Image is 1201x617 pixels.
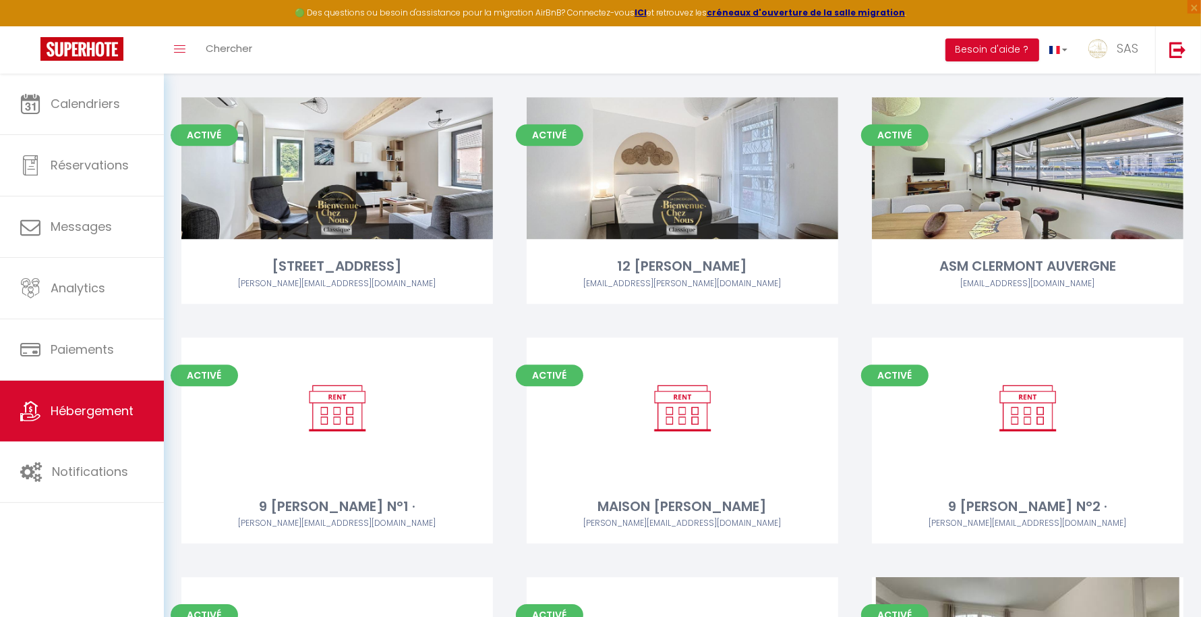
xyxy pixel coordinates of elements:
a: ... SAS [1078,26,1155,74]
span: Analytics [51,279,105,296]
div: Airbnb [872,517,1183,530]
span: Messages [51,218,112,235]
div: ASM CLERMONT AUVERGNE [872,256,1183,277]
div: 9 [PERSON_NAME] N°1 · [181,496,493,517]
span: Activé [516,124,583,146]
img: logout [1169,41,1186,58]
div: Airbnb [181,517,493,530]
a: Chercher [196,26,262,74]
div: Airbnb [181,277,493,290]
span: Notifications [52,463,128,480]
span: Calendriers [51,95,120,112]
div: Airbnb [527,517,838,530]
span: Activé [861,124,929,146]
span: Réservations [51,157,129,173]
span: Activé [516,365,583,386]
span: Chercher [206,41,252,55]
span: Hébergement [51,402,134,419]
span: Activé [171,124,238,146]
a: créneaux d'ouverture de la salle migration [707,7,905,18]
div: MAISON [PERSON_NAME] [527,496,838,517]
div: 12 [PERSON_NAME] [527,256,838,277]
img: Super Booking [40,37,123,61]
img: ... [1088,38,1108,59]
button: Ouvrir le widget de chat LiveChat [11,5,51,46]
a: ICI [635,7,647,18]
button: Besoin d'aide ? [945,38,1039,61]
span: Activé [861,365,929,386]
div: 9 [PERSON_NAME] N°2 · [872,496,1183,517]
div: Airbnb [527,277,838,290]
span: Activé [171,365,238,386]
span: SAS [1117,40,1138,57]
div: Airbnb [872,277,1183,290]
span: Paiements [51,341,114,358]
div: [STREET_ADDRESS] [181,256,493,277]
